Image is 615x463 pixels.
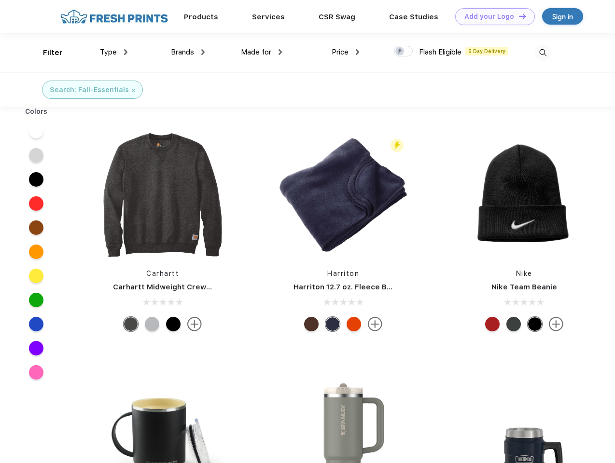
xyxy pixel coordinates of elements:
[549,317,563,331] img: more.svg
[391,139,404,152] img: flash_active_toggle.svg
[98,131,227,259] img: func=resize&h=266
[166,317,181,331] div: Black
[50,85,129,95] div: Search: Fall-Essentials
[491,283,557,291] a: Nike Team Beanie
[124,49,127,55] img: dropdown.png
[100,48,117,56] span: Type
[279,131,407,259] img: func=resize&h=266
[43,47,63,58] div: Filter
[356,49,359,55] img: dropdown.png
[347,317,361,331] div: Orange
[113,283,266,291] a: Carhartt Midweight Crewneck Sweatshirt
[294,283,410,291] a: Harriton 12.7 oz. Fleece Blanket
[464,13,514,21] div: Add your Logo
[171,48,194,56] span: Brands
[57,8,171,25] img: fo%20logo%202.webp
[146,270,179,277] a: Carhartt
[535,45,551,61] img: desktop_search.svg
[419,48,461,56] span: Flash Eligible
[325,317,340,331] div: Navy
[506,317,521,331] div: Anthracite
[124,317,138,331] div: Carbon Heather
[145,317,159,331] div: Heather Grey
[465,47,508,55] span: 5 Day Delivery
[279,49,282,55] img: dropdown.png
[18,107,55,117] div: Colors
[327,270,359,277] a: Harriton
[368,317,382,331] img: more.svg
[485,317,500,331] div: University Red
[187,317,202,331] img: more.svg
[516,270,532,277] a: Nike
[460,131,588,259] img: func=resize&h=266
[528,317,542,331] div: Black
[332,48,349,56] span: Price
[552,11,573,22] div: Sign in
[201,49,205,55] img: dropdown.png
[542,8,583,25] a: Sign in
[304,317,319,331] div: Cocoa
[132,89,135,92] img: filter_cancel.svg
[519,14,526,19] img: DT
[184,13,218,21] a: Products
[241,48,271,56] span: Made for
